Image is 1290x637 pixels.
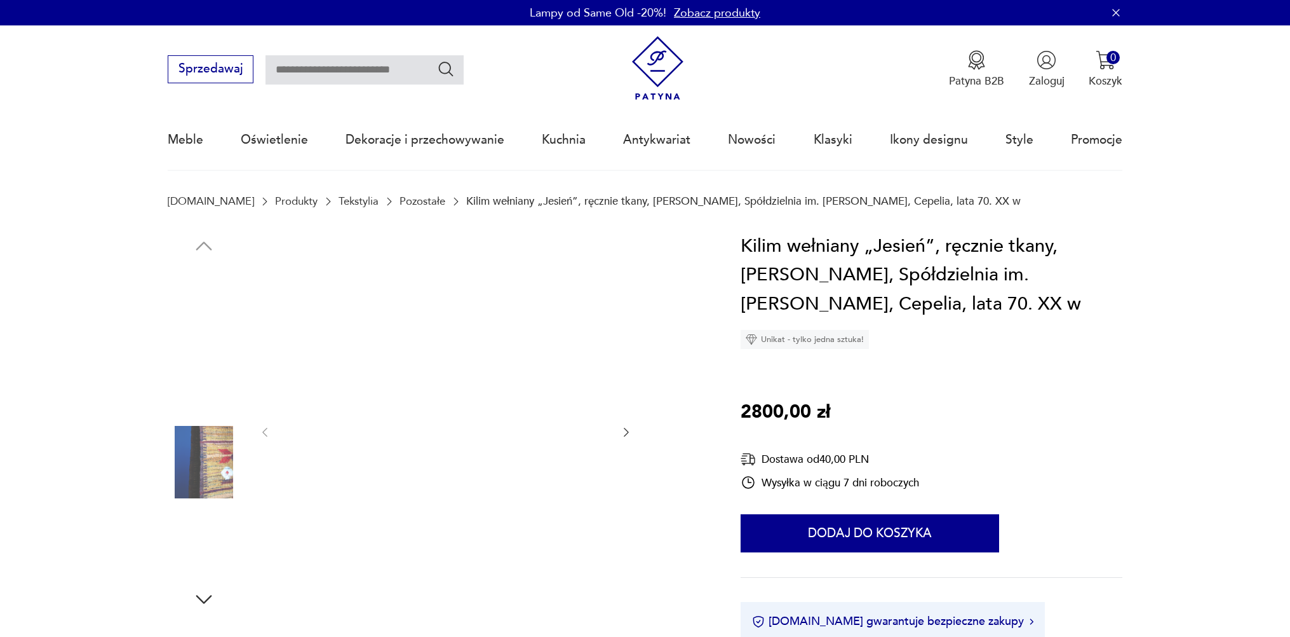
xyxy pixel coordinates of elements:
p: Patyna B2B [949,74,1004,88]
img: Ikona medalu [967,50,986,70]
a: Promocje [1071,111,1122,169]
p: Lampy od Same Old -20%! [530,5,666,21]
button: [DOMAIN_NAME] gwarantuje bezpieczne zakupy [752,613,1033,629]
img: Ikona dostawy [741,451,756,467]
a: Produkty [275,195,318,207]
img: Ikona strzałki w prawo [1030,619,1033,625]
a: Klasyki [814,111,852,169]
p: Kilim wełniany „Jesień”, ręcznie tkany, [PERSON_NAME], Spółdzielnia im. [PERSON_NAME], Cepelia, l... [466,195,1021,207]
a: Dekoracje i przechowywanie [346,111,504,169]
img: Ikona diamentu [746,334,757,345]
a: Pozostałe [400,195,445,207]
img: Zdjęcie produktu Kilim wełniany „Jesień”, ręcznie tkany, R.Orszulski, Spółdzielnia im. Stanisława... [168,507,240,579]
a: Sprzedawaj [168,65,253,75]
a: Zobacz produkty [674,5,760,21]
button: 0Koszyk [1089,50,1122,88]
a: Antykwariat [623,111,690,169]
a: Kuchnia [542,111,586,169]
img: Zdjęcie produktu Kilim wełniany „Jesień”, ręcznie tkany, R.Orszulski, Spółdzielnia im. Stanisława... [168,264,240,336]
img: Ikona certyfikatu [752,615,765,628]
a: Tekstylia [339,195,379,207]
div: Wysyłka w ciągu 7 dni roboczych [741,475,919,490]
button: Dodaj do koszyka [741,514,999,552]
div: Unikat - tylko jedna sztuka! [741,330,869,349]
a: Ikona medaluPatyna B2B [949,50,1004,88]
img: Zdjęcie produktu Kilim wełniany „Jesień”, ręcznie tkany, R.Orszulski, Spółdzielnia im. Stanisława... [286,232,605,630]
h1: Kilim wełniany „Jesień”, ręcznie tkany, [PERSON_NAME], Spółdzielnia im. [PERSON_NAME], Cepelia, l... [741,232,1122,319]
a: Nowości [728,111,776,169]
button: Patyna B2B [949,50,1004,88]
img: Zdjęcie produktu Kilim wełniany „Jesień”, ręcznie tkany, R.Orszulski, Spółdzielnia im. Stanisława... [168,426,240,498]
a: Oświetlenie [241,111,308,169]
p: 2800,00 zł [741,398,830,427]
img: Patyna - sklep z meblami i dekoracjami vintage [626,36,690,100]
a: Meble [168,111,203,169]
a: Ikony designu [890,111,968,169]
img: Zdjęcie produktu Kilim wełniany „Jesień”, ręcznie tkany, R.Orszulski, Spółdzielnia im. Stanisława... [168,345,240,417]
div: Dostawa od 40,00 PLN [741,451,919,467]
a: [DOMAIN_NAME] [168,195,254,207]
div: 0 [1106,51,1120,64]
p: Zaloguj [1029,74,1065,88]
button: Zaloguj [1029,50,1065,88]
a: Style [1005,111,1033,169]
button: Sprzedawaj [168,55,253,83]
p: Koszyk [1089,74,1122,88]
button: Szukaj [437,60,455,78]
img: Ikona koszyka [1096,50,1115,70]
img: Ikonka użytkownika [1037,50,1056,70]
